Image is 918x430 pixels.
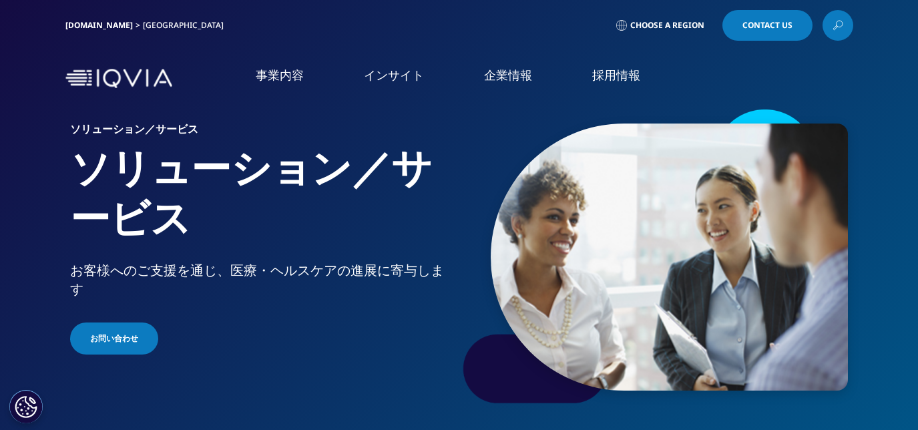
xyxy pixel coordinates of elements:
span: Contact Us [742,21,792,29]
img: 004_businesspeople-standing-talking.jpg [491,124,848,391]
a: インサイト [364,67,424,83]
span: Choose a Region [630,20,704,31]
h1: ソリューション／サービス [70,142,454,261]
span: お問い合わせ [90,333,138,345]
a: [DOMAIN_NAME] [65,19,133,31]
button: Cookie 設定 [9,390,43,423]
a: お問い合わせ [70,322,158,355]
h6: ソリューション／サービス [70,124,454,142]
a: 企業情報 [484,67,532,83]
nav: Primary [178,47,853,110]
div: [GEOGRAPHIC_DATA] [143,20,229,31]
a: 事業内容 [256,67,304,83]
div: お客様へのご支援を通じ、医療・ヘルスケアの進展に寄与します [70,261,454,298]
a: Contact Us [722,10,813,41]
a: 採用情報 [592,67,640,83]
